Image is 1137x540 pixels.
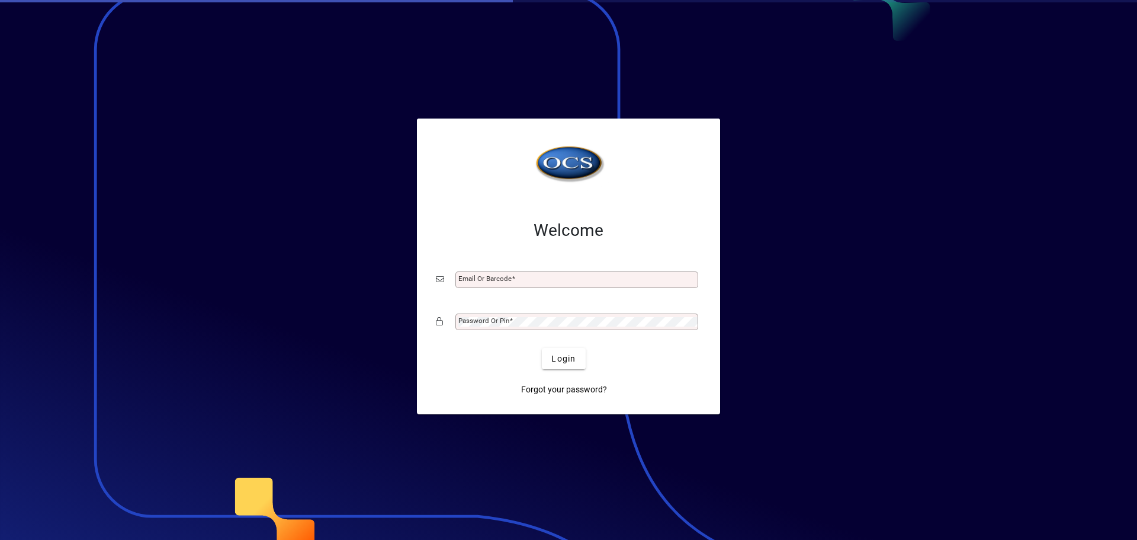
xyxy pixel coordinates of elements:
mat-label: Password or Pin [458,317,509,325]
span: Login [551,353,576,365]
mat-label: Email or Barcode [458,274,512,283]
a: Forgot your password? [516,379,612,400]
h2: Welcome [436,221,701,241]
button: Login [542,348,585,369]
span: Forgot your password? [521,384,607,396]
